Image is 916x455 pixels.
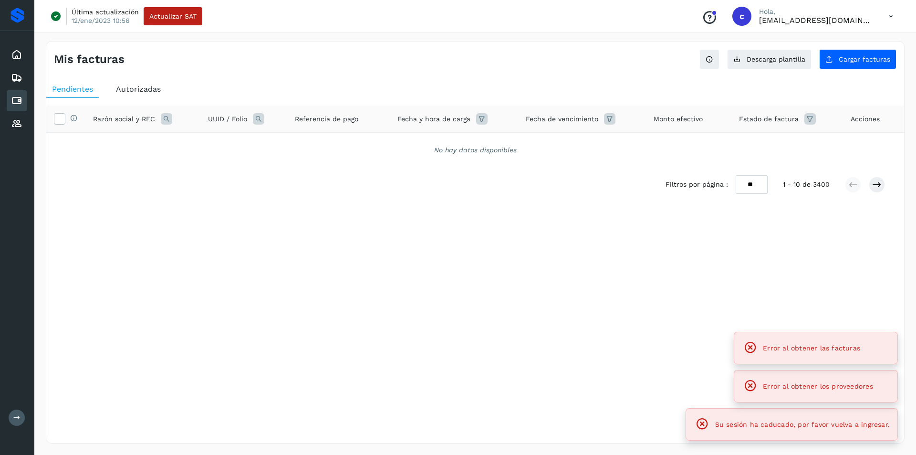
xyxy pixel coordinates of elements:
button: Actualizar SAT [144,7,202,25]
div: Cuentas por pagar [7,90,27,111]
div: Embarques [7,67,27,88]
span: Cargar facturas [839,56,890,63]
div: Proveedores [7,113,27,134]
p: Hola, [759,8,874,16]
span: UUID / Folio [208,114,247,124]
span: Fecha de vencimiento [526,114,598,124]
p: contabilidad5@easo.com [759,16,874,25]
span: Error al obtener los proveedores [763,382,873,390]
span: Descarga plantilla [747,56,805,63]
span: Acciones [851,114,880,124]
span: Razón social y RFC [93,114,155,124]
span: Error al obtener las facturas [763,344,860,352]
span: Filtros por página : [666,180,728,190]
span: Autorizadas [116,85,161,94]
span: Monto efectivo [654,114,703,124]
p: Última actualización [72,8,139,16]
div: Inicio [7,44,27,65]
span: Actualizar SAT [149,13,197,20]
button: Cargar facturas [819,49,896,69]
h4: Mis facturas [54,53,125,66]
span: Estado de factura [739,114,799,124]
span: Pendientes [52,85,93,94]
span: Fecha y hora de carga [397,114,470,124]
button: Descarga plantilla [727,49,812,69]
span: Su sesión ha caducado, por favor vuelva a ingresar. [715,421,890,428]
span: Referencia de pago [295,114,358,124]
div: No hay datos disponibles [59,145,892,155]
p: 12/ene/2023 10:56 [72,16,130,25]
span: 1 - 10 de 3400 [783,180,830,190]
